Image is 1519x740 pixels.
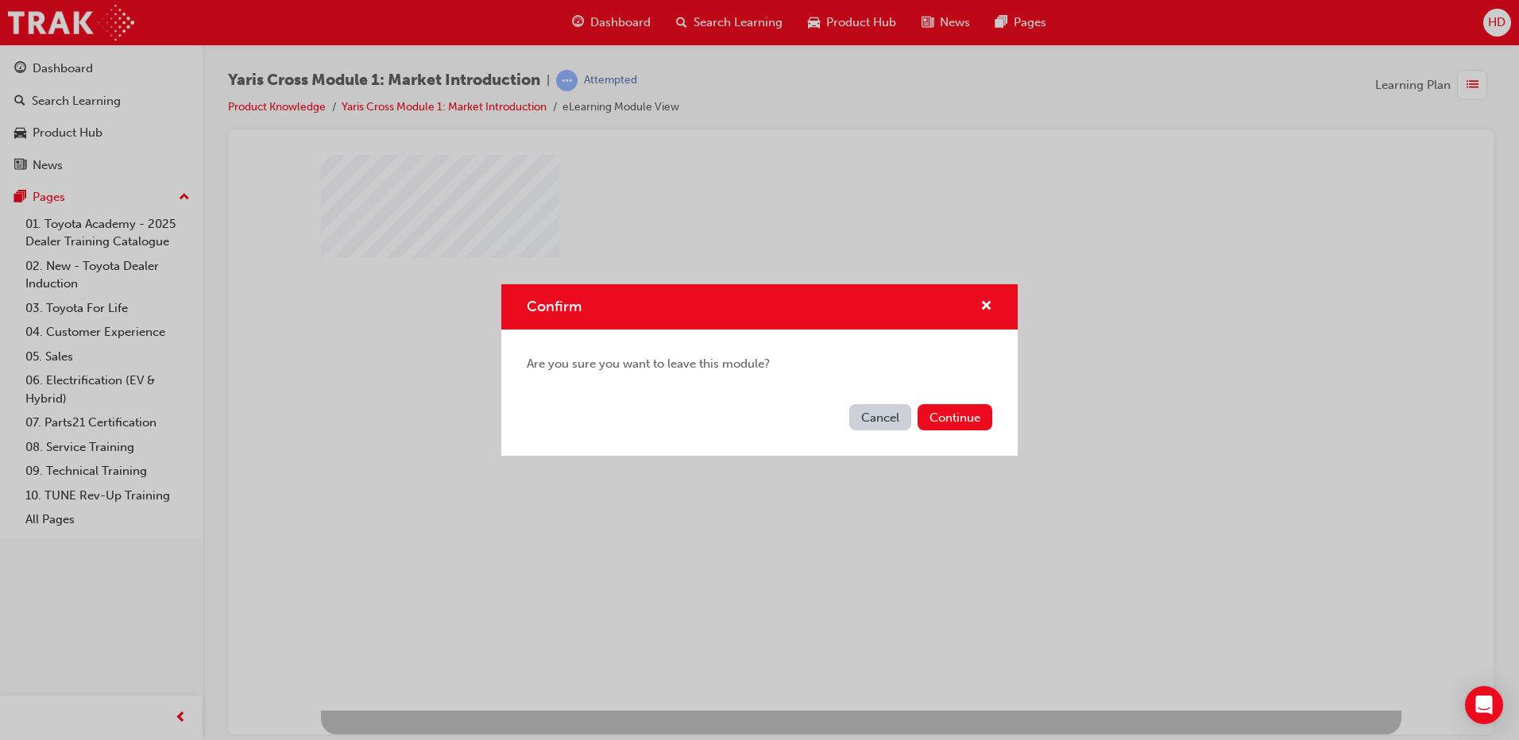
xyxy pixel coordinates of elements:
[980,297,992,317] button: cross-icon
[501,284,1018,456] div: Confirm
[527,298,582,315] span: Confirm
[501,330,1018,399] div: Are you sure you want to leave this module?
[980,300,992,314] span: cross-icon
[1465,686,1503,724] div: Open Intercom Messenger
[849,404,911,430] button: Cancel
[918,404,992,430] button: Continue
